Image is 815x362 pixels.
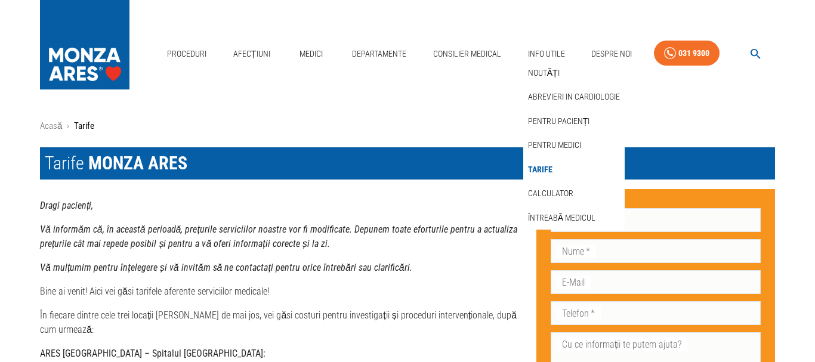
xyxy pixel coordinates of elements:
[428,42,506,66] a: Consilier Medical
[40,119,775,133] nav: breadcrumb
[40,308,527,337] p: În fiecare dintre cele trei locații [PERSON_NAME] de mai jos, vei găsi costuri pentru investigați...
[523,42,570,66] a: Info Utile
[526,63,562,83] a: Noutăți
[88,153,187,174] span: MONZA ARES
[67,119,69,133] li: ›
[347,42,411,66] a: Departamente
[162,42,211,66] a: Proceduri
[586,42,637,66] a: Despre Noi
[229,42,275,66] a: Afecțiuni
[523,61,625,230] nav: secondary mailbox folders
[523,85,625,109] div: Abrevieri in cardiologie
[292,42,330,66] a: Medici
[678,46,709,61] div: 031 9300
[526,184,576,203] a: Calculator
[40,120,62,131] a: Acasă
[526,135,584,155] a: Pentru medici
[654,41,720,66] a: 031 9300
[526,208,598,228] a: Întreabă medicul
[526,112,592,131] a: Pentru pacienți
[523,133,625,157] div: Pentru medici
[523,109,625,134] div: Pentru pacienți
[40,284,527,299] p: Bine ai venit! Aici vei găsi tarifele aferente serviciilor medicale!
[40,147,775,180] h1: Tarife
[40,262,412,273] strong: Vă mulțumim pentru înțelegere și vă invităm să ne contactați pentru orice întrebări sau clarificări.
[526,160,555,180] a: Tarife
[523,61,625,85] div: Noutăți
[526,87,622,107] a: Abrevieri in cardiologie
[523,181,625,206] div: Calculator
[523,157,625,182] div: Tarife
[40,224,517,249] strong: Vă informăm că, în această perioadă, prețurile serviciilor noastre vor fi modificate. Depunem toa...
[40,200,93,211] strong: Dragi pacienți,
[523,206,625,230] div: Întreabă medicul
[40,348,266,359] strong: ARES [GEOGRAPHIC_DATA] – Spitalul [GEOGRAPHIC_DATA]:
[74,119,94,133] p: Tarife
